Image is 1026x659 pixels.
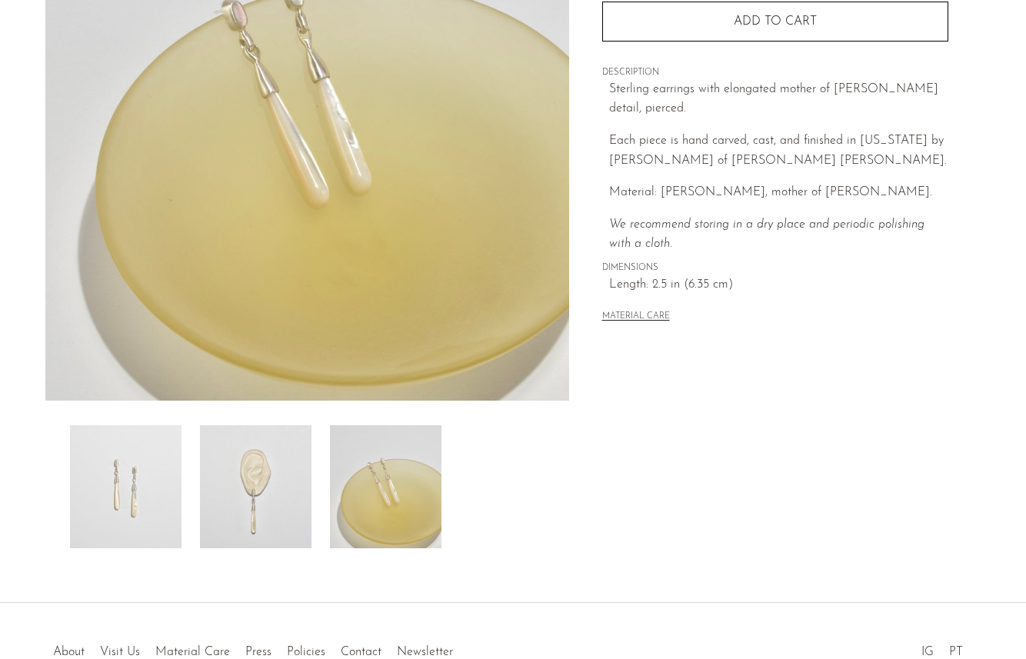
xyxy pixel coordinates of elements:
a: IG [921,646,934,658]
a: Material Care [155,646,230,658]
img: Mother of Pearl Drop Earrings [70,425,182,548]
p: Each piece is hand carved, cast, and finished in [US_STATE] by [PERSON_NAME] of [PERSON_NAME] [PE... [609,131,948,171]
span: Length: 2.5 in (6.35 cm) [609,275,948,295]
a: Press [245,646,271,658]
img: Mother of Pearl Drop Earrings [330,425,441,548]
img: Mother of Pearl Drop Earrings [200,425,311,548]
button: MATERIAL CARE [602,311,670,323]
span: Add to cart [734,15,817,28]
span: Sterling earrings with elongated mother of [PERSON_NAME] detail, pierced. [609,83,938,115]
button: Add to cart [602,2,948,42]
span: DIMENSIONS [602,261,948,275]
a: Visit Us [100,646,140,658]
a: Contact [341,646,381,658]
span: DESCRIPTION [602,66,948,80]
a: About [53,646,85,658]
p: Material: [PERSON_NAME], mother of [PERSON_NAME]. [609,183,948,203]
a: Policies [287,646,325,658]
i: We recommend storing in a dry place and periodic polishing with a cloth. [609,218,924,251]
a: PT [949,646,963,658]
